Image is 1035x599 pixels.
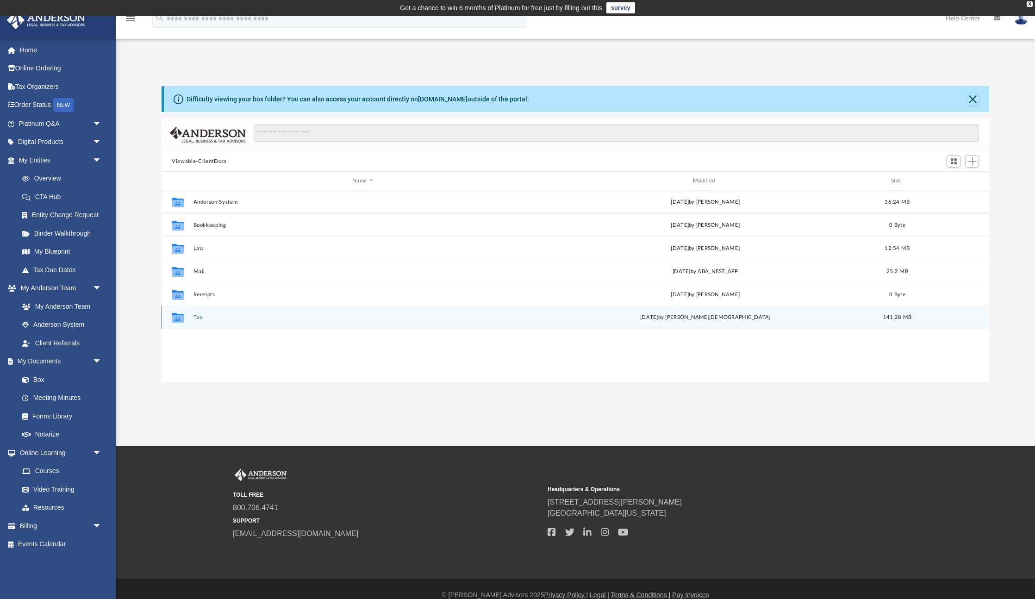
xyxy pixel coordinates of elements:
[883,315,911,320] span: 141.28 MB
[13,480,106,499] a: Video Training
[536,313,875,322] div: [DATE] by [PERSON_NAME][DEMOGRAPHIC_DATA]
[536,244,875,253] div: [DATE] by [PERSON_NAME]
[193,292,532,298] button: Receipts
[544,591,588,599] a: Privacy Policy |
[536,291,875,299] div: [DATE] by [PERSON_NAME]
[536,198,875,206] div: [DATE] by [PERSON_NAME]
[920,177,985,185] div: id
[6,279,111,298] a: My Anderson Teamarrow_drop_down
[233,530,358,537] a: [EMAIL_ADDRESS][DOMAIN_NAME]
[13,224,116,243] a: Binder Walkthrough
[155,12,165,23] i: search
[536,268,875,276] div: [DATE] by ABA_NEST_APP
[93,279,111,298] span: arrow_drop_down
[93,517,111,536] span: arrow_drop_down
[966,93,979,106] button: Close
[548,509,666,517] a: [GEOGRAPHIC_DATA][US_STATE]
[965,155,979,168] button: Add
[885,246,910,251] span: 12.54 MB
[886,269,908,274] span: 25.2 MB
[13,187,116,206] a: CTA Hub
[590,591,609,599] a: Legal |
[93,443,111,462] span: arrow_drop_down
[611,591,671,599] a: Terms & Conditions |
[6,133,116,151] a: Digital Productsarrow_drop_down
[548,498,682,506] a: [STREET_ADDRESS][PERSON_NAME]
[536,221,875,230] div: [DATE] by [PERSON_NAME]
[947,155,960,168] button: Switch to Grid View
[13,169,116,188] a: Overview
[890,292,906,297] span: 0 Byte
[1014,12,1028,25] img: User Pic
[6,96,116,115] a: Order StatusNEW
[233,504,278,512] a: 800.706.4741
[885,200,910,205] span: 36.24 MB
[6,352,111,371] a: My Documentsarrow_drop_down
[400,2,602,13] div: Get a chance to win 6 months of Platinum for free just by filling out this
[53,98,74,112] div: NEW
[93,114,111,133] span: arrow_drop_down
[13,334,111,352] a: Client Referrals
[890,223,906,228] span: 0 Byte
[193,314,532,320] button: Tax
[4,11,88,29] img: Anderson Advisors Platinum Portal
[6,151,116,169] a: My Entitiesarrow_drop_down
[187,94,529,104] div: Difficulty viewing your box folder? You can also access your account directly on outside of the p...
[672,591,709,599] a: Pay Invoices
[93,151,111,170] span: arrow_drop_down
[536,177,875,185] div: Modified
[193,199,532,205] button: Anderson System
[125,18,136,24] a: menu
[13,499,111,517] a: Resources
[13,370,106,389] a: Box
[193,177,532,185] div: Name
[93,352,111,371] span: arrow_drop_down
[233,517,541,525] small: SUPPORT
[6,77,116,96] a: Tax Organizers
[6,114,116,133] a: Platinum Q&Aarrow_drop_down
[125,13,136,24] i: menu
[606,2,635,13] a: survey
[162,190,989,382] div: grid
[13,297,106,316] a: My Anderson Team
[13,316,111,334] a: Anderson System
[193,222,532,228] button: Bookkeeping
[6,41,116,59] a: Home
[6,443,111,462] a: Online Learningarrow_drop_down
[1027,1,1033,7] div: close
[233,469,288,481] img: Anderson Advisors Platinum Portal
[172,157,226,166] button: Viewable-ClientDocs
[548,485,856,493] small: Headquarters & Operations
[13,425,111,444] a: Notarize
[13,261,116,279] a: Tax Due Dates
[6,59,116,78] a: Online Ordering
[418,95,468,103] a: [DOMAIN_NAME]
[13,243,111,261] a: My Blueprint
[13,462,111,480] a: Courses
[879,177,916,185] div: Size
[193,245,532,251] button: Law
[13,206,116,225] a: Entity Change Request
[6,517,116,535] a: Billingarrow_drop_down
[93,133,111,152] span: arrow_drop_down
[6,535,116,554] a: Events Calendar
[13,407,106,425] a: Forms Library
[193,268,532,275] button: Mail
[166,177,189,185] div: id
[13,389,111,407] a: Meeting Minutes
[254,125,979,142] input: Search files and folders
[233,491,541,499] small: TOLL FREE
